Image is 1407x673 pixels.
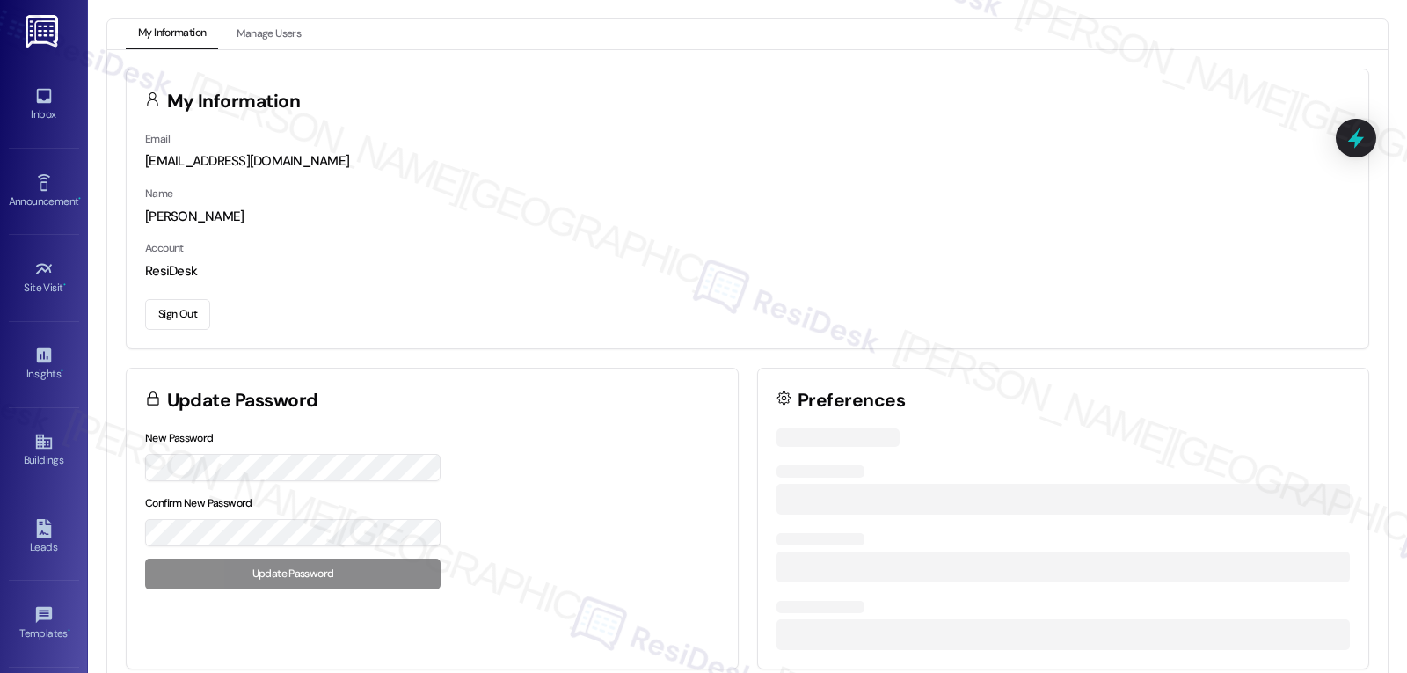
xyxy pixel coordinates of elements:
label: Confirm New Password [145,496,252,510]
span: • [61,365,63,377]
label: New Password [145,431,214,445]
h3: My Information [167,92,301,111]
a: Insights • [9,340,79,388]
button: Manage Users [224,19,313,49]
a: Site Visit • [9,254,79,302]
a: Buildings [9,427,79,474]
a: Inbox [9,81,79,128]
label: Name [145,187,173,201]
button: Sign Out [145,299,210,330]
div: [PERSON_NAME] [145,208,1350,226]
a: Templates • [9,600,79,647]
div: ResiDesk [145,262,1350,281]
span: • [78,193,81,205]
button: My Information [126,19,218,49]
div: [EMAIL_ADDRESS][DOMAIN_NAME] [145,152,1350,171]
h3: Update Password [167,391,318,410]
label: Account [145,241,184,255]
h3: Preferences [798,391,905,410]
a: Leads [9,514,79,561]
span: • [63,279,66,291]
span: • [68,625,70,637]
label: Email [145,132,170,146]
img: ResiDesk Logo [26,15,62,48]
